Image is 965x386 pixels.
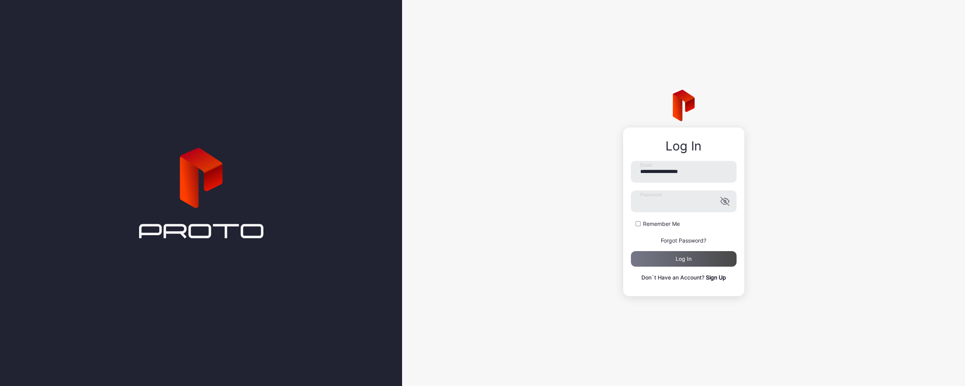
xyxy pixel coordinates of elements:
[631,251,737,267] button: Log in
[631,139,737,153] div: Log In
[661,237,706,244] a: Forgot Password?
[720,197,730,206] button: Password
[676,256,692,262] div: Log in
[643,220,680,228] label: Remember Me
[631,273,737,282] p: Don`t Have an Account?
[706,274,726,281] a: Sign Up
[631,161,737,183] input: Email
[631,190,737,212] input: Password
